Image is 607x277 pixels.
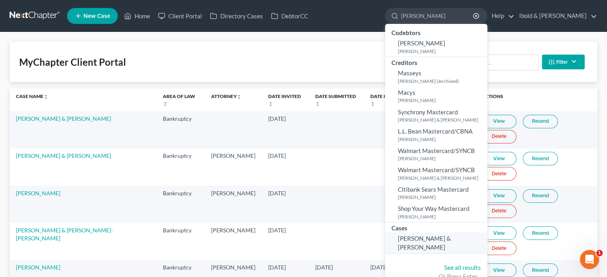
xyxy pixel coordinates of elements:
span: [DATE] [268,264,286,271]
a: Resend [523,189,558,203]
a: Home [120,9,154,23]
i: unfold_more [370,102,375,106]
a: Shop Your Way Mastercard[PERSON_NAME] [385,202,487,222]
span: Masseys [398,69,421,77]
span: [DATE] [268,227,286,234]
a: View [481,152,516,165]
a: Masseys[PERSON_NAME] (Archived) [385,67,487,86]
a: Help [488,9,514,23]
td: Bankruptcy [156,186,205,223]
a: Delete [481,130,516,143]
a: View [481,115,516,128]
span: [DATE] [370,264,388,271]
a: View [481,226,516,240]
iframe: Intercom live chat [580,250,599,269]
td: Bankruptcy [156,111,205,148]
td: Bankruptcy [156,223,205,260]
div: Codebtors [385,27,487,37]
a: Walmart Mastercard/SYNCB[PERSON_NAME] [385,145,487,164]
span: Citibank Sears Mastercard [398,186,469,193]
a: Case Nameunfold_more [16,93,48,99]
a: See all results [444,264,481,271]
a: [PERSON_NAME] & [PERSON_NAME] [16,152,111,159]
a: Walmart Mastercard/SYNCB[PERSON_NAME] & [PERSON_NAME] [385,164,487,183]
span: Macys [398,89,415,96]
td: [PERSON_NAME] [205,149,262,186]
a: Area of Lawunfold_more [163,93,195,106]
small: [PERSON_NAME] [398,194,485,200]
span: Walmart Mastercard/SYNCB [398,147,475,154]
small: [PERSON_NAME] [398,213,485,220]
small: [PERSON_NAME] [398,155,485,162]
i: unfold_more [163,102,168,106]
span: [DATE] [268,152,286,159]
a: Delete [481,204,516,218]
td: Bankruptcy [156,149,205,186]
small: [PERSON_NAME] [398,48,485,55]
a: Date Submittedunfold_more [315,93,356,106]
input: Search... [468,55,538,70]
th: Actions [475,88,597,111]
button: Filter [542,55,585,69]
a: L.L. Bean Mastercard/CBNA[PERSON_NAME] [385,125,487,145]
div: Creditors [385,57,487,67]
span: Synchrony Mastercard [398,108,458,116]
a: Resend [523,152,558,165]
i: unfold_more [315,102,320,106]
a: Resend [523,263,558,277]
a: Date Invitedunfold_more [268,93,301,106]
a: Citibank Sears Mastercard[PERSON_NAME] [385,183,487,203]
i: unfold_more [43,94,48,99]
div: Cases [385,222,487,232]
input: Search by name... [401,8,474,23]
span: New Case [83,13,110,19]
a: Synchrony Mastercard[PERSON_NAME] & [PERSON_NAME] [385,106,487,126]
span: [DATE] [315,264,333,271]
small: [PERSON_NAME] & [PERSON_NAME] [398,175,485,181]
span: 1 [596,250,603,256]
a: Macys[PERSON_NAME] [385,86,487,106]
span: [DATE] [268,115,286,122]
a: Date Importedunfold_more [370,93,409,106]
a: View [481,189,516,203]
a: Delete [481,242,516,255]
a: [PERSON_NAME] & [PERSON_NAME] [16,115,111,122]
span: [PERSON_NAME] [398,39,445,47]
a: [PERSON_NAME] [16,264,60,271]
a: [PERSON_NAME][PERSON_NAME] [385,37,487,57]
a: Resend [523,226,558,240]
span: [PERSON_NAME] & [PERSON_NAME] [398,235,451,250]
span: L.L. Bean Mastercard/CBNA [398,128,473,135]
div: MyChapter Client Portal [19,56,126,69]
td: [PERSON_NAME] [205,223,262,260]
a: Resend [523,115,558,128]
a: Client Portal [154,9,206,23]
a: View [481,263,516,277]
span: Shop Your Way Mastercard [398,205,469,212]
span: [DATE] [268,190,286,196]
small: [PERSON_NAME] & [PERSON_NAME] [398,116,485,123]
i: unfold_more [237,94,241,99]
a: [PERSON_NAME] & [PERSON_NAME] [385,232,487,253]
a: [PERSON_NAME] & [PERSON_NAME]-[PERSON_NAME] [16,227,113,242]
i: unfold_more [268,102,273,106]
a: Ibold & [PERSON_NAME] [515,9,597,23]
small: [PERSON_NAME] (Archived) [398,78,485,84]
a: DebtorCC [267,9,312,23]
a: Delete [481,167,516,181]
a: [PERSON_NAME] [16,190,60,196]
small: [PERSON_NAME] [398,136,485,143]
td: [PERSON_NAME] [205,186,262,223]
small: [PERSON_NAME] [398,97,485,104]
span: Walmart Mastercard/SYNCB [398,166,475,173]
a: Attorneyunfold_more [211,93,241,99]
a: Directory Cases [206,9,267,23]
